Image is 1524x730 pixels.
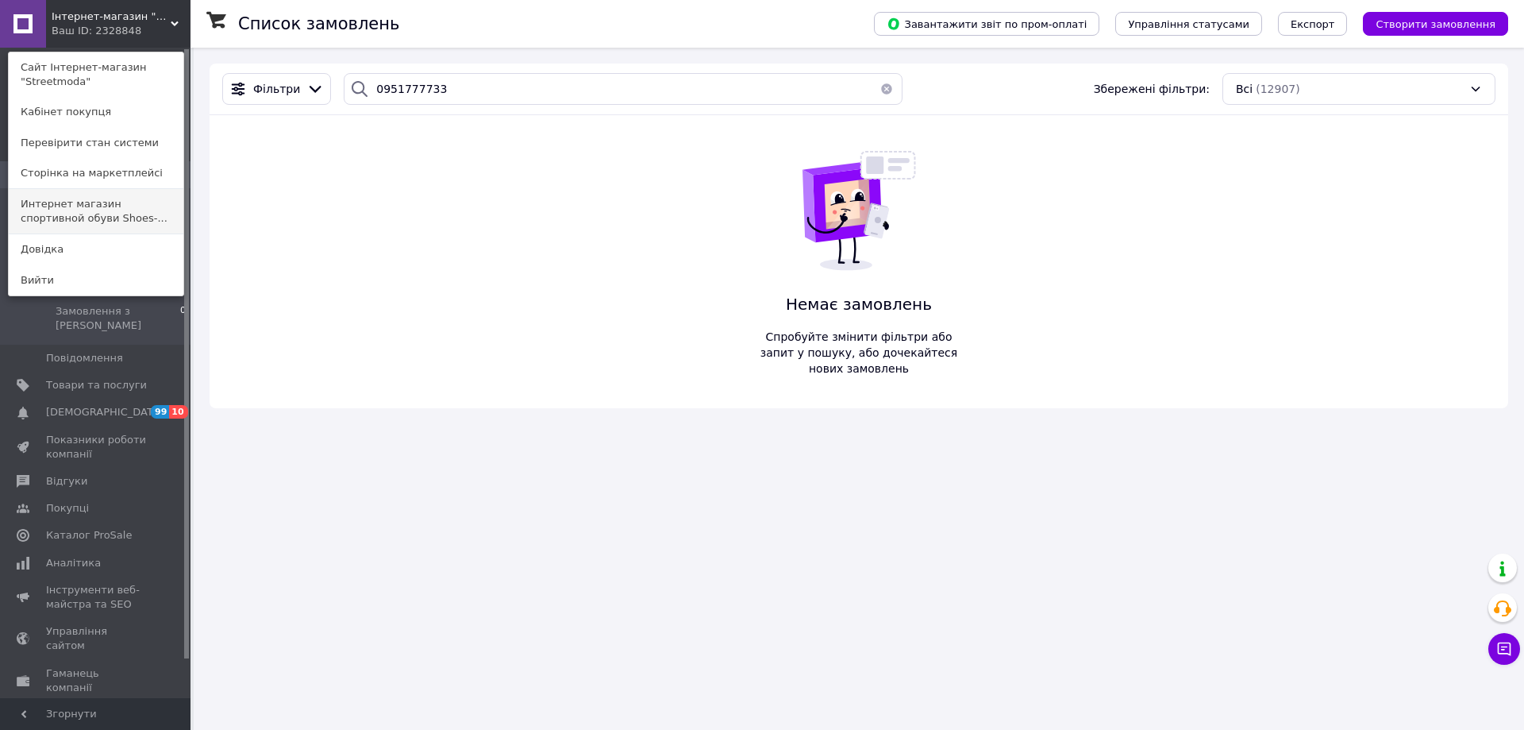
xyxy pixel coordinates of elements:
[46,666,147,695] span: Гаманець компанії
[46,501,89,516] span: Покупці
[754,329,964,377] span: Спробуйте змінити фільтри або запит у пошуку, або дочекайтеся нових замовлень
[9,189,183,234] a: Интернет магазин спортивной обуви Shoes-...
[9,128,183,158] a: Перевірити стан системи
[46,528,132,543] span: Каталог ProSale
[46,433,147,462] span: Показники роботи компанії
[344,73,902,105] input: Пошук за номером замовлення, ПІБ покупця, номером телефону, Email, номером накладної
[9,158,183,188] a: Сторінка на маркетплейсі
[1488,633,1520,665] button: Чат з покупцем
[9,234,183,265] a: Довідка
[46,405,164,419] span: [DEMOGRAPHIC_DATA]
[52,10,171,24] span: Інтернет-магазин "Streetmoda"
[9,265,183,295] a: Вийти
[46,351,123,365] span: Повідомлення
[46,378,147,392] span: Товари та послуги
[1291,18,1335,30] span: Експорт
[1256,83,1299,95] span: (12907)
[874,12,1099,36] button: Завантажити звіт по пром-оплаті
[169,405,187,419] span: 10
[1115,12,1262,36] button: Управління статусами
[1128,18,1249,30] span: Управління статусами
[46,624,147,653] span: Управління сайтом
[1236,81,1253,97] span: Всі
[871,73,902,105] button: Очистить
[238,14,399,33] h1: Список замовлень
[46,474,87,489] span: Відгуки
[56,304,180,333] span: Замовлення з [PERSON_NAME]
[1347,17,1508,29] a: Створити замовлення
[46,583,147,612] span: Інструменти веб-майстра та SEO
[52,24,118,38] div: Ваш ID: 2328848
[1376,18,1495,30] span: Створити замовлення
[9,52,183,97] a: Сайт Інтернет-магазин "Streetmoda"
[887,17,1087,31] span: Завантажити звіт по пром-оплаті
[754,293,964,316] span: Немає замовлень
[1278,12,1348,36] button: Експорт
[180,304,186,333] span: 0
[9,97,183,127] a: Кабінет покупця
[46,556,101,570] span: Аналітика
[151,405,169,419] span: 99
[253,81,300,97] span: Фільтри
[1094,81,1210,97] span: Збережені фільтри:
[1363,12,1508,36] button: Створити замовлення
